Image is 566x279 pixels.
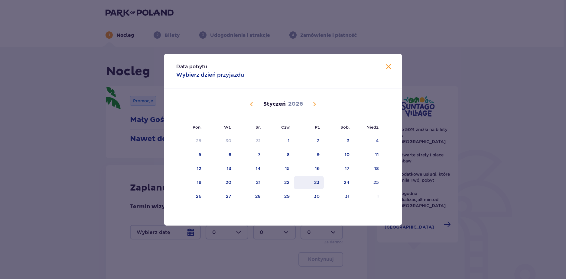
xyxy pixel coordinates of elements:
[176,148,206,162] td: 5
[354,162,383,175] td: 18
[199,152,201,158] div: 5
[284,193,290,199] div: 29
[265,148,294,162] td: 8
[206,176,236,189] td: 20
[377,193,379,199] div: 1
[176,176,206,189] td: 19
[255,125,261,130] small: Śr.
[236,148,265,162] td: 7
[314,193,320,199] div: 30
[374,165,379,172] div: 18
[197,179,201,185] div: 19
[345,193,350,199] div: 31
[227,165,231,172] div: 13
[224,125,231,130] small: Wt.
[345,165,350,172] div: 17
[281,125,291,130] small: Czw.
[206,148,236,162] td: 6
[236,134,265,148] td: 31
[315,165,320,172] div: 16
[236,176,265,189] td: 21
[314,179,320,185] div: 23
[176,162,206,175] td: 12
[294,148,324,162] td: 9
[258,152,261,158] div: 7
[324,148,354,162] td: 10
[206,134,236,148] td: 30
[375,152,379,158] div: 11
[248,101,255,108] button: Poprzedni miesiąc
[176,190,206,203] td: 26
[256,165,261,172] div: 14
[294,162,324,175] td: 16
[344,179,350,185] div: 24
[324,162,354,175] td: 17
[324,134,354,148] td: 3
[176,63,207,70] p: Data pobytu
[294,134,324,148] td: 2
[226,179,231,185] div: 20
[311,101,318,108] button: Następny miesiąc
[385,63,392,71] button: Zamknij
[265,176,294,189] td: 22
[176,71,244,79] p: Wybierz dzień przyjazdu
[265,162,294,175] td: 15
[196,138,201,144] div: 29
[287,152,290,158] div: 8
[324,176,354,189] td: 24
[206,162,236,175] td: 13
[206,190,236,203] td: 27
[373,179,379,185] div: 25
[197,165,201,172] div: 12
[376,138,379,144] div: 4
[345,152,350,158] div: 10
[317,152,320,158] div: 9
[288,101,303,108] p: 2026
[256,179,261,185] div: 21
[354,148,383,162] td: 11
[294,190,324,203] td: 30
[315,125,320,130] small: Pt.
[193,125,202,130] small: Pon.
[256,138,261,144] div: 31
[176,134,206,148] td: 29
[324,190,354,203] td: 31
[354,190,383,203] td: 1
[265,190,294,203] td: 29
[263,101,286,108] p: Styczeń
[226,138,231,144] div: 30
[340,125,350,130] small: Sob.
[229,152,231,158] div: 6
[294,176,324,189] td: 23
[226,193,231,199] div: 27
[347,138,350,144] div: 3
[354,134,383,148] td: 4
[288,138,290,144] div: 1
[255,193,261,199] div: 28
[354,176,383,189] td: 25
[366,125,379,130] small: Niedz.
[265,134,294,148] td: 1
[284,179,290,185] div: 22
[196,193,201,199] div: 26
[285,165,290,172] div: 15
[236,162,265,175] td: 14
[317,138,320,144] div: 2
[236,190,265,203] td: 28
